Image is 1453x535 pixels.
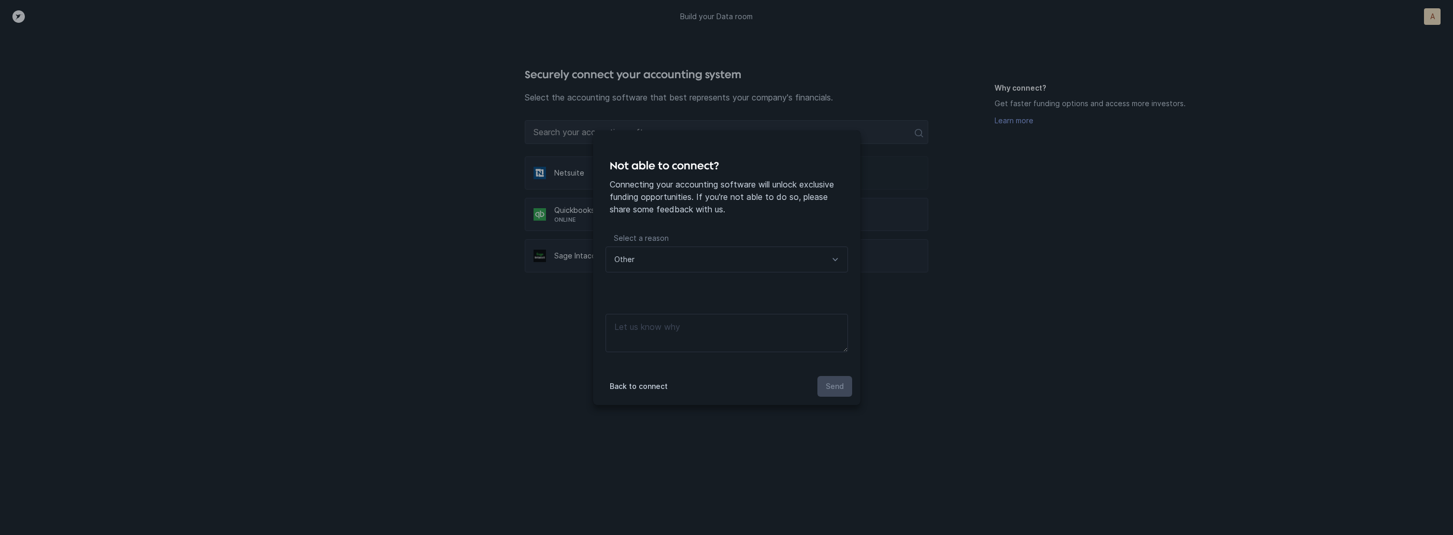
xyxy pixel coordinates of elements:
[601,376,676,397] button: Back to connect
[817,376,852,397] button: Send
[610,178,844,215] p: Connecting your accounting software will unlock exclusive funding opportunities. If you're not ab...
[614,253,635,266] p: Other
[606,232,848,247] p: Select a reason
[610,380,668,393] p: Back to connect
[826,380,844,393] p: Send
[610,157,844,174] h4: Not able to connect?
